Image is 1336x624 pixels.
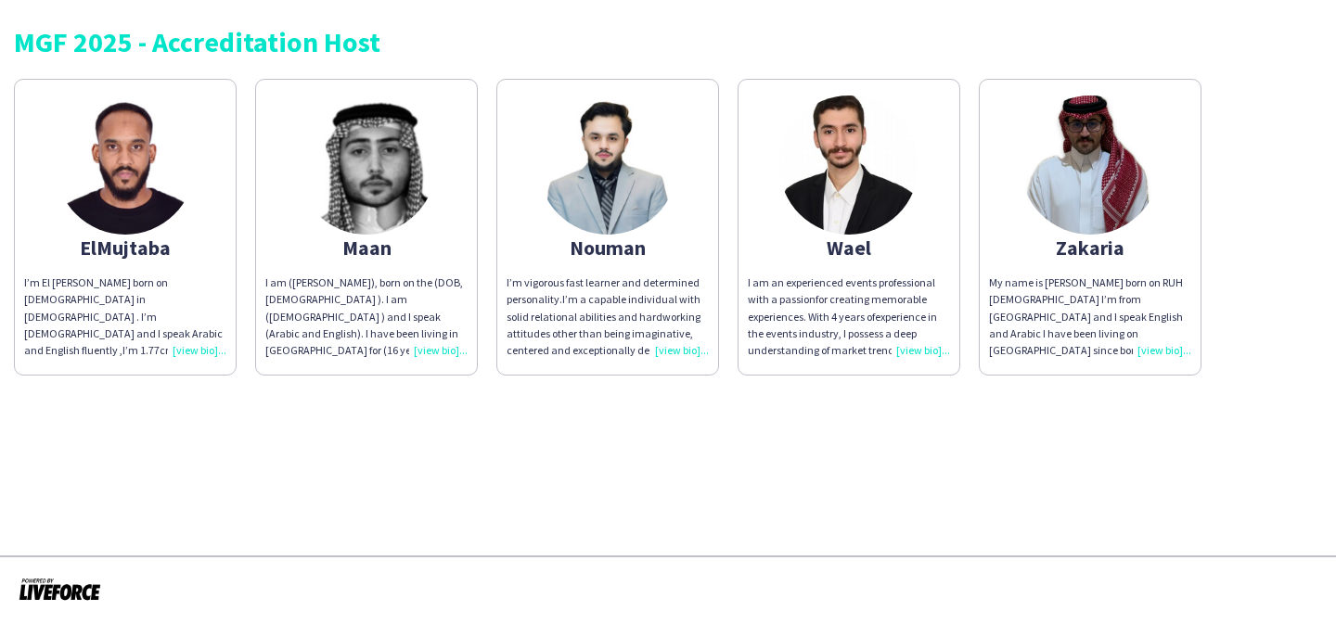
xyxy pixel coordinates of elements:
div: I’m El [PERSON_NAME] born on [DEMOGRAPHIC_DATA] in [DEMOGRAPHIC_DATA] . I’m [DEMOGRAPHIC_DATA] an... [24,274,226,359]
div: ElMujtaba [24,239,226,256]
div: Wael [748,239,950,256]
div: My name is [PERSON_NAME] born on RUH [DEMOGRAPHIC_DATA] I’m from [GEOGRAPHIC_DATA] and I speak En... [989,274,1191,359]
div: MGF 2025 - Accreditation Host [14,28,1322,56]
div: Maan [265,239,468,256]
div: Zakaria [989,239,1191,256]
img: thumb-678c61c22937b.jpg [779,96,918,235]
div: I’m vigorous fast learner and determined personality.I’m a capable individual with solid relation... [507,274,709,359]
img: thumb-688673d3d3951.jpeg [538,96,677,235]
img: Powered by Liveforce [19,576,101,602]
div: Nouman [507,239,709,256]
img: thumb-668bc2f15e4c1.jpeg [1021,96,1160,235]
div: I am ([PERSON_NAME]), born on the (DOB, [DEMOGRAPHIC_DATA] ). I am ([DEMOGRAPHIC_DATA] ) and I sp... [265,274,468,359]
img: thumb-686f5168f221e.jpeg [56,96,195,235]
div: I am an experienced events professional with a passionfor creating memorable experiences. With 4 ... [748,274,950,359]
img: thumb-6741ad1bae53a.jpeg [297,96,436,235]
